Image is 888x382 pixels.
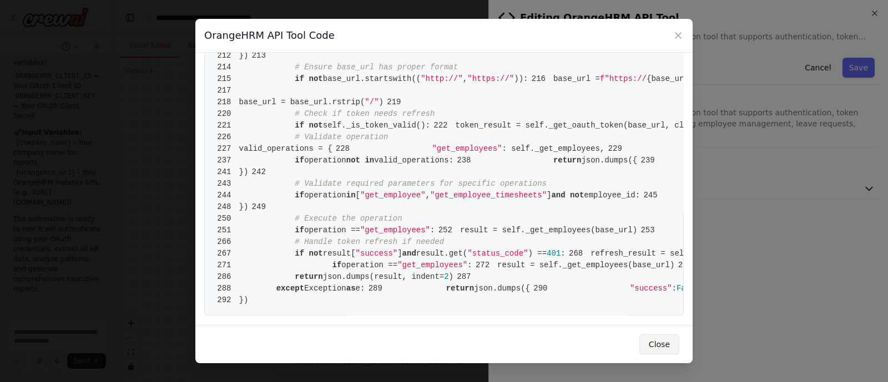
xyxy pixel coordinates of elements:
[402,249,416,258] span: and
[295,109,435,118] span: # Check if token needs refresh
[630,284,672,293] span: "success"
[446,284,474,293] span: return
[677,284,700,293] span: False
[384,96,409,108] span: 219
[295,272,322,281] span: return
[214,294,239,306] span: 292
[214,155,239,166] span: 237
[430,121,777,130] span: token_result = self._get_oauth_token(base_url, client_id, client_key)
[647,74,693,83] span: {base_url}
[276,284,304,293] span: except
[584,191,640,200] span: employee_id:
[502,144,604,153] span: : self._get_employees,
[214,96,239,108] span: 218
[304,226,360,235] span: operation ==
[639,334,679,354] button: Close
[528,249,547,258] span: ) ==
[426,191,430,200] span: ,
[360,191,426,200] span: "get_employee"
[248,50,274,62] span: 213
[214,178,239,190] span: 243
[309,74,323,83] span: not
[430,226,435,235] span: :
[379,98,384,106] span: )
[397,261,467,269] span: "get_employees"
[356,284,365,293] span: e:
[295,133,388,141] span: # Validate operation
[295,156,304,165] span: if
[214,131,239,143] span: 226
[547,191,551,200] span: ]
[295,74,304,83] span: if
[640,190,665,201] span: 245
[604,143,630,155] span: 229
[356,249,398,258] span: "success"
[309,121,323,130] span: not
[397,249,402,258] span: ]
[214,283,239,294] span: 288
[346,191,356,200] span: in
[360,226,430,235] span: "get_employees"
[323,249,356,258] span: result[
[365,98,379,106] span: "/"
[214,190,239,201] span: 244
[430,120,456,131] span: 222
[309,249,323,258] span: not
[672,284,677,293] span: :
[214,167,248,176] span: })
[453,271,479,283] span: 287
[561,249,565,258] span: :
[295,237,444,246] span: # Handle token refresh if needed
[295,214,402,223] span: # Execute the operation
[547,249,561,258] span: 401
[566,248,591,259] span: 268
[214,85,239,96] span: 217
[374,156,453,165] span: valid_operations:
[323,74,421,83] span: base_url.startswith((
[637,225,663,236] span: 253
[600,74,647,83] span: f"https://
[295,63,458,72] span: # Ensure base_url has proper format
[214,202,248,211] span: })
[214,120,239,131] span: 221
[474,284,530,293] span: json.dumps({
[444,272,448,281] span: 2
[467,261,472,269] span: :
[214,51,248,60] span: })
[530,283,556,294] span: 290
[323,272,444,281] span: json.dumps(result, indent=
[551,191,565,200] span: and
[214,144,332,153] span: valid_operations = {
[295,179,547,188] span: # Validate required parameters for specific operations
[239,98,365,106] span: base_url = base_url.rstrip(
[435,226,637,235] span: result = self._get_employees(base_url)
[449,272,453,281] span: )
[214,201,239,213] span: 248
[346,284,356,293] span: as
[430,191,547,200] span: "get_employee_timesheets"
[214,259,239,271] span: 271
[295,191,304,200] span: if
[323,121,430,130] span: self._is_token_valid():
[295,249,304,258] span: if
[248,166,274,178] span: 242
[214,236,239,248] span: 266
[421,74,463,83] span: "http://"
[637,155,663,166] span: 239
[214,108,239,120] span: 220
[304,191,346,200] span: operation
[214,73,239,85] span: 215
[204,28,335,43] h3: OrangeHRM API Tool Code
[248,201,274,213] span: 249
[453,155,479,166] span: 238
[214,166,239,178] span: 241
[365,156,374,165] span: in
[214,271,239,283] span: 286
[341,261,397,269] span: operation ==
[463,74,467,83] span: ,
[553,156,581,165] span: return
[304,156,346,165] span: operation
[432,144,502,153] span: "get_employees"
[472,259,498,271] span: 272
[214,50,239,62] span: 212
